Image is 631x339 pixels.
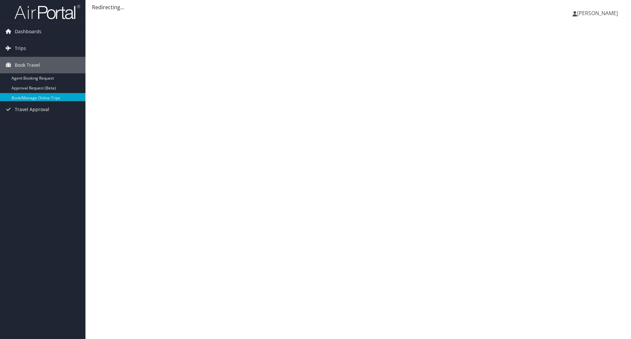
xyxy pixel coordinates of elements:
[15,23,41,40] span: Dashboards
[577,10,618,17] span: [PERSON_NAME]
[15,101,49,118] span: Travel Approval
[15,57,40,73] span: Book Travel
[92,3,624,11] div: Redirecting...
[14,4,80,20] img: airportal-logo.png
[573,3,624,23] a: [PERSON_NAME]
[15,40,26,57] span: Trips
